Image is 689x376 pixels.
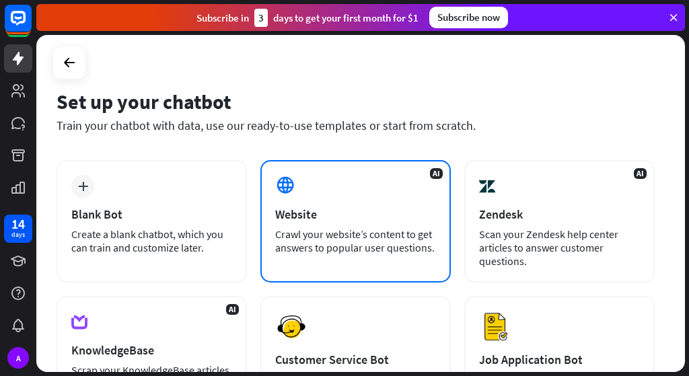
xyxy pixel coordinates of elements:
div: A [7,347,29,369]
div: Scan your Zendesk help center articles to answer customer questions. [479,227,640,268]
div: Crawl your website’s content to get answers to popular user questions. [275,227,436,254]
div: Train your chatbot with data, use our ready-to-use templates or start from scratch. [57,118,655,133]
div: 14 [11,218,25,230]
div: days [11,230,25,239]
div: Subscribe now [429,7,508,28]
button: Open LiveChat chat widget [11,5,51,46]
div: Customer Service Bot [275,352,436,367]
div: Subscribe in days to get your first month for $1 [196,9,419,27]
a: 14 days [4,215,32,243]
div: Set up your chatbot [57,89,655,114]
div: Create a blank chatbot, which you can train and customize later. [71,227,232,254]
div: Job Application Bot [479,352,640,367]
span: AI [634,168,647,179]
div: Website [275,206,436,222]
span: AI [226,304,239,315]
div: 3 [254,9,268,27]
div: KnowledgeBase [71,342,232,358]
i: plus [78,182,88,191]
span: AI [430,168,443,179]
div: Blank Bot [71,206,232,222]
div: Zendesk [479,206,640,222]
